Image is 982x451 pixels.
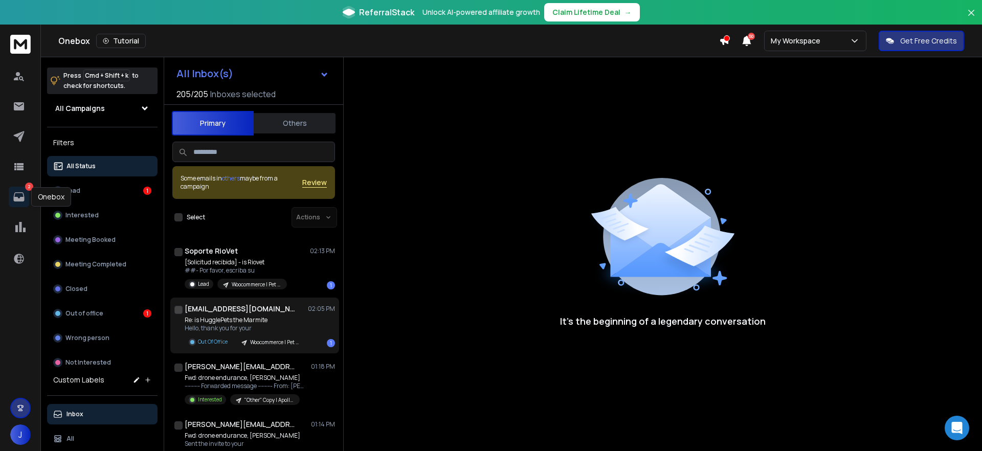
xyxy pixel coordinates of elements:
[198,280,209,288] p: Lead
[327,281,335,289] div: 1
[185,382,307,390] p: ---------- Forwarded message --------- From: [PERSON_NAME]
[544,3,640,21] button: Claim Lifetime Deal→
[185,316,305,324] p: Re: is HugglePets the Marmite
[10,424,31,445] button: J
[65,211,99,219] p: Interested
[187,213,205,221] label: Select
[244,396,294,404] p: "Other" Copy | Apollo (drone, uav) | Decision makers | [DATE]
[31,187,71,207] div: Onebox
[250,339,299,346] p: Woocommerce | Pet Food & Supplies | [GEOGRAPHIC_DATA] | [PERSON_NAME]'s unhinged, Erki v2 | [DATE]
[168,63,337,84] button: All Inbox(s)
[232,281,281,288] p: Woocommerce | Pet Food & Supplies | [GEOGRAPHIC_DATA] | [PERSON_NAME]'s unhinged, Erki v2 | [DATE]
[172,111,254,136] button: Primary
[198,338,228,346] p: Out Of Office
[624,7,632,17] span: →
[185,374,307,382] p: Fwd: drone endurance, [PERSON_NAME]
[9,187,29,207] a: 2
[63,71,139,91] p: Press to check for shortcuts.
[55,103,105,114] h1: All Campaigns
[327,339,335,347] div: 1
[47,404,158,424] button: Inbox
[47,98,158,119] button: All Campaigns
[254,112,336,134] button: Others
[47,429,158,449] button: All
[945,416,969,440] div: Open Intercom Messenger
[185,258,287,266] p: [Solicitud recibida] - is Riovet
[222,174,240,183] span: others
[66,435,74,443] p: All
[65,285,87,293] p: Closed
[58,34,719,48] div: Onebox
[302,177,327,188] button: Review
[210,88,276,100] h3: Inboxes selected
[65,334,109,342] p: Wrong person
[176,88,208,100] span: 205 / 205
[965,6,978,31] button: Close banner
[47,181,158,201] button: Lead1
[185,419,297,430] h1: [PERSON_NAME][EMAIL_ADDRESS][DOMAIN_NAME]
[359,6,414,18] span: ReferralStack
[311,363,335,371] p: 01:18 PM
[25,183,33,191] p: 2
[185,266,287,275] p: ##- Por favor, escriba su
[143,309,151,318] div: 1
[47,303,158,324] button: Out of office1
[66,162,96,170] p: All Status
[65,358,111,367] p: Not Interested
[53,375,104,385] h3: Custom Labels
[185,304,297,314] h1: [EMAIL_ADDRESS][DOMAIN_NAME]
[65,187,80,195] p: Lead
[771,36,824,46] p: My Workspace
[65,260,126,268] p: Meeting Completed
[560,314,766,328] p: It’s the beginning of a legendary conversation
[198,396,222,403] p: Interested
[65,236,116,244] p: Meeting Booked
[47,279,158,299] button: Closed
[311,420,335,429] p: 01:14 PM
[422,7,540,17] p: Unlock AI-powered affiliate growth
[185,432,300,440] p: Fwd: drone endurance, [PERSON_NAME]
[96,34,146,48] button: Tutorial
[143,187,151,195] div: 1
[66,410,83,418] p: Inbox
[47,156,158,176] button: All Status
[83,70,130,81] span: Cmd + Shift + k
[176,69,233,79] h1: All Inbox(s)
[185,362,297,372] h1: [PERSON_NAME][EMAIL_ADDRESS][DOMAIN_NAME]
[308,305,335,313] p: 02:05 PM
[185,246,238,256] h1: Soporte RioVet
[47,205,158,225] button: Interested
[879,31,964,51] button: Get Free Credits
[47,136,158,150] h3: Filters
[310,247,335,255] p: 02:13 PM
[47,230,158,250] button: Meeting Booked
[181,174,302,191] div: Some emails in maybe from a campaign
[47,328,158,348] button: Wrong person
[185,324,305,332] p: Hello, thank you for your
[47,254,158,275] button: Meeting Completed
[900,36,957,46] p: Get Free Credits
[185,440,300,448] p: Sent the invite to your
[65,309,103,318] p: Out of office
[748,33,755,40] span: 50
[47,352,158,373] button: Not Interested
